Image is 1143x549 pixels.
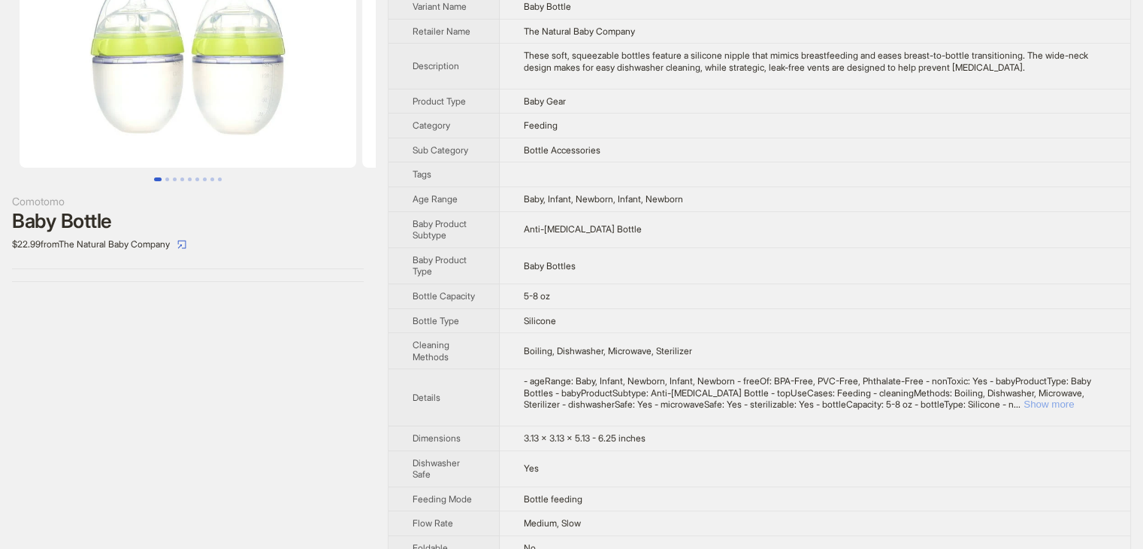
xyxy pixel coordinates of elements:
div: Baby Bottle [12,210,364,232]
span: Age Range [413,193,458,205]
span: 3.13 x 3.13 x 5.13 - 6.25 inches [524,432,646,444]
button: Go to slide 1 [154,177,162,181]
span: Product Type [413,96,466,107]
div: $22.99 from The Natural Baby Company [12,232,364,256]
button: Go to slide 4 [180,177,184,181]
span: Medium, Slow [524,517,581,529]
span: Variant Name [413,1,467,12]
span: Tags [413,168,431,180]
span: Flow Rate [413,517,453,529]
button: Go to slide 3 [173,177,177,181]
span: Feeding Mode [413,493,472,505]
span: Retailer Name [413,26,470,37]
span: Category [413,120,450,131]
span: Bottle Capacity [413,290,475,302]
span: select [177,240,186,249]
button: Go to slide 2 [165,177,169,181]
span: Baby, Infant, Newborn, Infant, Newborn [524,193,683,205]
span: Description [413,60,459,71]
button: Go to slide 7 [203,177,207,181]
div: - ageRange: Baby, Infant, Newborn, Infant, Newborn - freeOf: BPA-Free, PVC-Free, Phthalate-Free -... [524,375,1106,411]
button: Go to slide 9 [218,177,222,181]
span: Baby Bottles [524,260,576,271]
span: Feeding [524,120,558,131]
span: Cleaning Methods [413,339,449,362]
button: Go to slide 8 [210,177,214,181]
span: Bottle feeding [524,493,582,505]
span: The Natural Baby Company [524,26,635,37]
span: Anti-[MEDICAL_DATA] Bottle [524,223,642,235]
div: These soft, squeezable bottles feature a silicone nipple that mimics breastfeeding and eases brea... [524,50,1106,73]
button: Go to slide 5 [188,177,192,181]
span: Boiling, Dishwasher, Microwave, Sterilizer [524,345,692,356]
span: 5-8 oz [524,290,550,302]
span: Baby Bottle [524,1,571,12]
span: Bottle Type [413,315,459,326]
span: Silicone [524,315,556,326]
span: Baby Product Type [413,254,467,278]
span: Dimensions [413,432,461,444]
span: Yes [524,463,539,474]
span: Baby Gear [524,96,566,107]
span: Dishwasher Safe [413,457,460,481]
button: Expand [1024,399,1074,410]
span: - ageRange: Baby, Infant, Newborn, Infant, Newborn - freeOf: BPA-Free, PVC-Free, Phthalate-Free -... [524,375,1091,410]
span: Baby Product Subtype [413,218,467,241]
span: ... [1014,399,1021,410]
span: Bottle Accessories [524,144,600,156]
div: Comotomo [12,193,364,210]
span: Details [413,392,440,403]
button: Go to slide 6 [195,177,199,181]
span: Sub Category [413,144,468,156]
